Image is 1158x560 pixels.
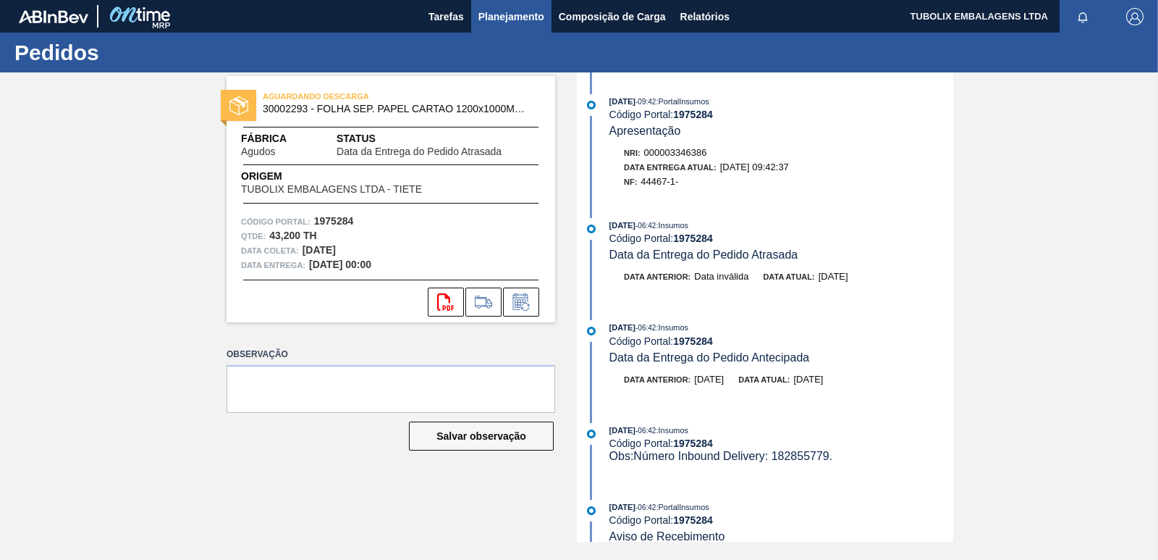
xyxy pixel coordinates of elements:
strong: [DATE] 00:00 [309,259,371,270]
button: Salvar observação [409,422,554,451]
span: Apresentação [609,125,681,137]
div: Ir para Composição de Carga [465,288,502,317]
span: Nri: [624,149,641,157]
span: Data coleta: [241,243,299,258]
div: Código Portal: [609,438,953,449]
span: Data anterior: [624,375,690,384]
img: atual [587,327,596,335]
span: Qtde : [241,229,266,243]
span: Composição de Carga [559,8,666,25]
div: Código Portal: [609,335,953,347]
span: [DATE] [819,271,848,282]
span: [DATE] [609,426,635,435]
img: atual [587,506,596,515]
span: Data atual: [763,272,814,281]
span: TUBOLIX EMBALAGENS LTDA - TIETE [241,184,422,195]
div: Abrir arquivo PDF [428,288,464,317]
span: NF: [624,177,637,186]
span: Data Entrega Atual: [624,163,717,172]
span: Código Portal: [241,214,310,229]
div: Informar alteração no pedido [503,288,539,317]
img: atual [587,430,596,438]
span: Data da Entrega do Pedido Atrasada [609,248,798,261]
span: Status [337,131,541,146]
span: 000003346386 [644,147,707,158]
div: Código Portal: [609,233,953,244]
span: : Insumos [656,221,688,230]
img: TNhmsLtSVTkK8tSr43FrP2fwEKptu5GPRR3wAAAABJRU5ErkJggg== [19,10,88,23]
span: : Insumos [656,426,688,435]
span: : PortalInsumos [656,97,709,106]
span: Agudos [241,146,275,157]
span: Fábrica [241,131,321,146]
span: Planejamento [478,8,544,25]
img: status [229,96,248,115]
strong: 1975284 [673,438,713,449]
img: atual [587,225,596,233]
span: Aviso de Recebimento [609,530,725,543]
span: Tarefas [428,8,464,25]
span: [DATE] [609,323,635,332]
strong: 1975284 [673,514,713,526]
span: 30002293 - FOLHA SEP. PAPEL CARTAO 1200x1000M 350g [263,104,525,114]
h1: Pedidos [14,44,271,61]
label: Observação [227,344,555,365]
span: Data entrega: [241,258,305,272]
span: [DATE] 09:42:37 [720,162,789,172]
span: Data da Entrega do Pedido Atrasada [337,146,502,157]
span: : Insumos [656,323,688,332]
strong: [DATE] [303,244,336,256]
span: Data inválida [694,271,748,282]
span: [DATE] [609,97,635,106]
span: Data anterior: [624,272,690,281]
img: Logout [1126,8,1144,25]
span: - 06:42 [635,324,656,332]
span: - 06:42 [635,503,656,511]
div: Código Portal: [609,109,953,120]
span: : PortalInsumos [656,503,709,511]
span: [DATE] [694,374,724,385]
strong: 1975284 [673,233,713,244]
span: - 06:42 [635,222,656,230]
span: AGUARDANDO DESCARGA [263,89,465,104]
span: [DATE] [609,221,635,230]
span: [DATE] [609,503,635,511]
span: 44467-1- [641,176,678,187]
span: Obs: Número Inbound Delivery: 182855779. [609,450,833,462]
img: atual [587,101,596,109]
span: - 09:42 [635,98,656,106]
span: Origem [241,169,463,184]
strong: 1975284 [314,215,354,227]
span: Relatórios [680,8,730,25]
button: Notificações [1060,7,1106,27]
strong: 43,200 TH [269,230,316,241]
strong: 1975284 [673,109,713,120]
span: [DATE] [793,374,823,385]
span: - 06:42 [635,427,656,435]
div: Código Portal: [609,514,953,526]
strong: 1975284 [673,335,713,347]
span: Data atual: [738,375,790,384]
span: Data da Entrega do Pedido Antecipada [609,351,810,364]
